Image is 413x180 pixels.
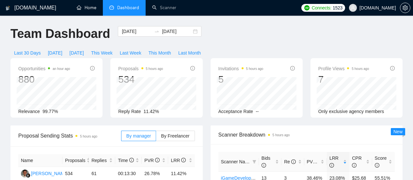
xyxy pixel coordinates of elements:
span: info-circle [352,163,357,168]
span: info-circle [129,158,134,162]
span: Proposal Sending Stats [18,132,121,140]
span: info-circle [375,163,379,168]
div: 5 [218,73,263,86]
button: Last Month [175,48,204,58]
span: Dashboard [117,5,139,10]
span: Proposals [65,157,85,164]
span: 11.42% [144,109,159,114]
span: By manager [126,133,151,139]
span: CPR [352,155,362,168]
span: LRR [171,158,186,163]
span: info-circle [390,66,395,71]
button: This Week [87,48,116,58]
span: info-circle [155,158,160,162]
div: [PERSON_NAME] [31,170,69,177]
a: homeHome [77,5,96,10]
div: 7 [318,73,369,86]
button: [DATE] [66,48,87,58]
span: Invitations [218,65,263,73]
div: 534 [118,73,163,86]
span: user [351,6,355,10]
span: Time [118,158,134,163]
span: Score [375,155,387,168]
span: -- [256,109,259,114]
input: Start date [122,28,151,35]
span: dashboard [109,5,114,10]
span: By Freelancer [161,133,189,139]
div: 880 [18,73,70,86]
span: Last Week [120,49,141,57]
span: Bids [262,155,270,168]
span: info-circle [329,163,334,168]
span: filter [251,157,258,167]
iframe: Intercom live chat [391,158,406,173]
span: info-circle [262,163,266,168]
button: Last 30 Days [10,48,44,58]
time: 5 hours ago [273,133,290,137]
span: New [393,129,403,134]
span: swap-right [154,29,159,34]
span: info-circle [317,159,322,164]
span: PVR [144,158,160,163]
time: 5 hours ago [146,67,163,71]
input: End date [162,28,192,35]
span: This Week [91,49,113,57]
span: info-circle [291,159,296,164]
span: Profile Views [318,65,369,73]
span: info-circle [181,158,186,162]
time: 5 hours ago [246,67,263,71]
span: Proposals [118,65,163,73]
span: LRR [329,155,339,168]
img: upwork-logo.png [304,5,310,10]
span: 99.77% [42,109,58,114]
span: info-circle [90,66,95,71]
span: Only exclusive agency members [318,109,384,114]
img: gigradar-bm.png [26,173,30,178]
th: Proposals [62,154,89,167]
span: [DATE] [48,49,62,57]
span: info-circle [290,66,295,71]
a: SH[PERSON_NAME] [21,171,69,176]
time: an hour ago [53,67,70,71]
img: logo [6,3,10,13]
button: Last Week [116,48,145,58]
span: Last 30 Days [14,49,41,57]
span: Replies [91,157,108,164]
img: SH [21,170,29,178]
th: Name [18,154,62,167]
span: filter [252,160,256,164]
span: Scanner Breakdown [218,131,395,139]
span: Re [284,159,296,164]
a: searchScanner [152,5,176,10]
button: setting [400,3,410,13]
span: Reply Rate [118,109,141,114]
span: info-circle [190,66,195,71]
span: Relevance [18,109,40,114]
span: Opportunities [18,65,70,73]
span: Acceptance Rate [218,109,253,114]
span: Last Month [178,49,201,57]
button: This Month [145,48,175,58]
span: Connects: [312,4,331,11]
time: 5 hours ago [352,67,369,71]
span: [DATE] [70,49,84,57]
a: setting [400,5,410,10]
button: [DATE] [44,48,66,58]
span: to [154,29,159,34]
span: PVR [307,159,322,164]
span: Scanner Name [221,159,251,164]
span: This Month [149,49,171,57]
time: 5 hours ago [80,135,97,138]
th: Replies [89,154,115,167]
h1: Team Dashboard [10,26,110,41]
span: 1523 [333,4,342,11]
